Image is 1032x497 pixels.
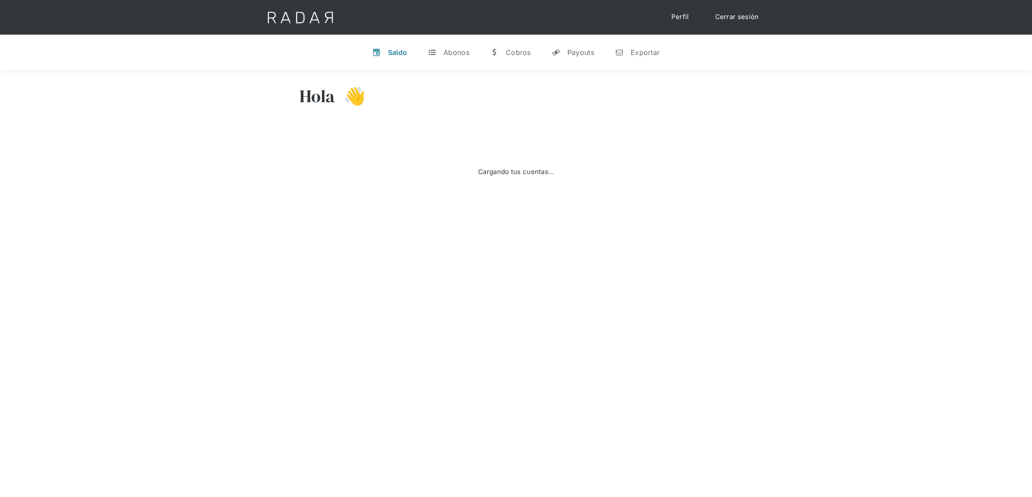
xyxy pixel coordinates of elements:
div: Cobros [506,48,531,57]
a: Cerrar sesión [706,9,768,26]
a: Perfil [663,9,698,26]
div: Exportar [631,48,660,57]
div: w [490,48,499,57]
h3: 👋 [335,85,365,107]
div: Abonos [443,48,469,57]
div: Cargando tus cuentas... [478,167,554,177]
h3: Hola [300,85,335,107]
div: t [428,48,436,57]
div: Saldo [388,48,407,57]
div: n [615,48,624,57]
div: v [372,48,381,57]
div: Payouts [567,48,594,57]
div: y [552,48,560,57]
